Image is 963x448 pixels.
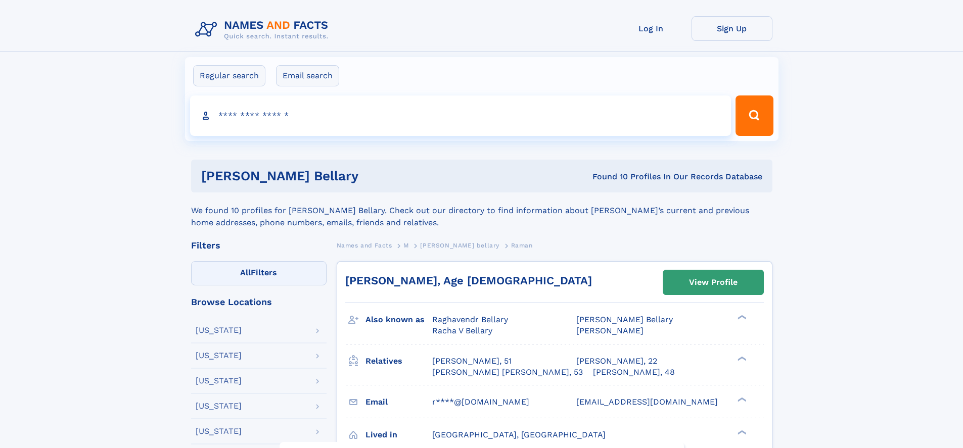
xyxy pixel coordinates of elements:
span: [EMAIL_ADDRESS][DOMAIN_NAME] [576,397,718,407]
a: [PERSON_NAME], 22 [576,356,657,367]
label: Email search [276,65,339,86]
a: M [403,239,409,252]
span: All [240,268,251,277]
span: [PERSON_NAME] bellary [420,242,499,249]
span: [PERSON_NAME] [576,326,644,335]
div: We found 10 profiles for [PERSON_NAME] Bellary. Check out our directory to find information about... [191,192,772,229]
a: Log In [611,16,692,41]
div: Filters [191,241,327,250]
h3: Email [365,393,432,411]
span: Raghavendr Bellary [432,315,508,324]
h1: [PERSON_NAME] bellary [201,170,476,182]
h3: Also known as [365,311,432,328]
label: Regular search [193,65,265,86]
div: ❯ [735,314,747,321]
img: Logo Names and Facts [191,16,337,43]
a: [PERSON_NAME] bellary [420,239,499,252]
div: ❯ [735,429,747,435]
span: [GEOGRAPHIC_DATA], [GEOGRAPHIC_DATA] [432,430,606,439]
div: [US_STATE] [196,326,242,334]
div: ❯ [735,355,747,362]
div: [US_STATE] [196,352,242,360]
div: [US_STATE] [196,427,242,435]
input: search input [190,95,731,136]
div: View Profile [689,271,738,294]
span: [PERSON_NAME] Bellary [576,315,673,324]
a: [PERSON_NAME] [PERSON_NAME], 53 [432,367,583,378]
span: M [403,242,409,249]
a: [PERSON_NAME], Age [DEMOGRAPHIC_DATA] [345,274,592,287]
div: [US_STATE] [196,402,242,410]
h3: Lived in [365,426,432,443]
div: ❯ [735,396,747,403]
a: [PERSON_NAME], 51 [432,356,512,367]
a: View Profile [663,270,763,294]
div: [US_STATE] [196,377,242,385]
div: Browse Locations [191,297,327,307]
span: Racha V Bellary [432,326,492,335]
a: Names and Facts [337,239,392,252]
div: Found 10 Profiles In Our Records Database [475,171,762,182]
span: Raman [511,242,533,249]
label: Filters [191,261,327,285]
a: Sign Up [692,16,772,41]
h3: Relatives [365,353,432,370]
a: [PERSON_NAME], 48 [593,367,675,378]
button: Search Button [736,95,773,136]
